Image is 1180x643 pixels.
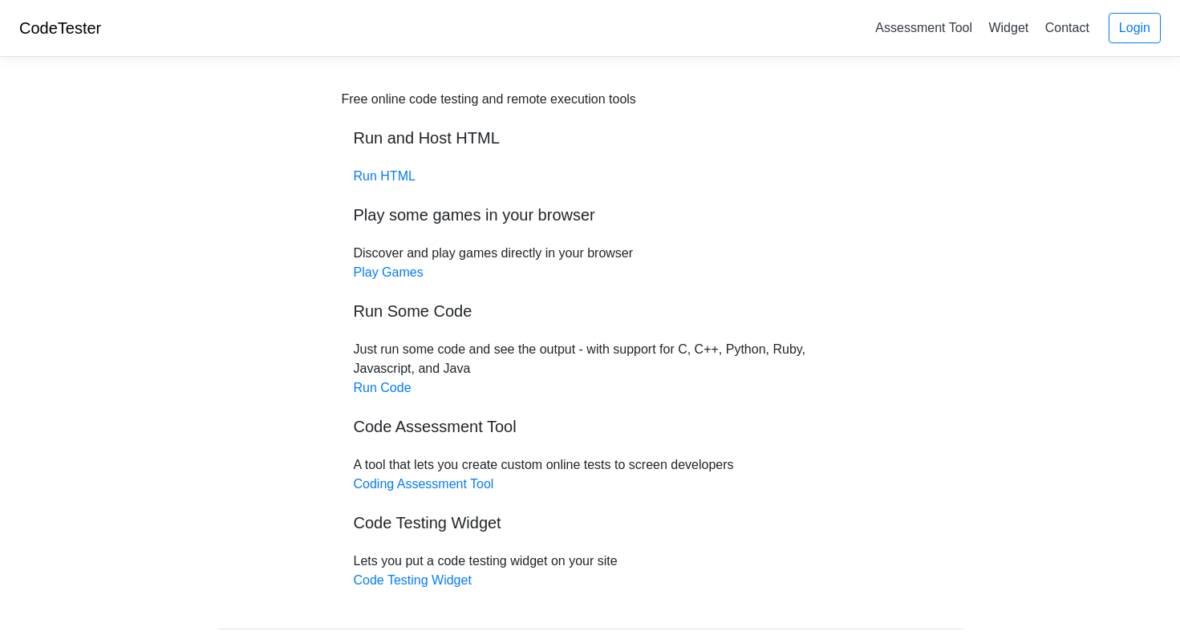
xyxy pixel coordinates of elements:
[354,205,827,224] h5: Play some games in your browser
[354,477,494,491] a: Coding Assessment Tool
[354,417,827,436] h5: Code Assessment Tool
[19,19,101,37] a: CodeTester
[354,265,424,279] a: Play Games
[342,90,839,590] div: Discover and play games directly in your browser Just run some code and see the output - with sup...
[1109,13,1161,43] a: Login
[354,169,416,183] a: Run HTML
[354,513,827,532] h5: Code Testing Widget
[354,573,472,587] a: Code Testing Widget
[354,301,827,321] h5: Run Some Code
[1039,14,1096,41] a: Contact
[869,14,979,41] a: Assessment Tool
[354,381,412,394] a: Run Code
[342,90,636,109] div: Free online code testing and remote execution tools
[354,128,827,148] h5: Run and Host HTML
[982,14,1035,41] a: Widget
